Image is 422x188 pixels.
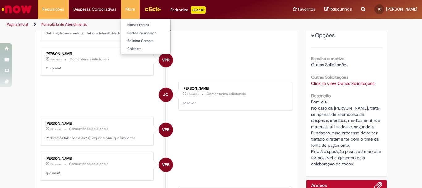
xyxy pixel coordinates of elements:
[162,157,170,172] span: VPR
[183,101,285,106] p: pode ser
[330,6,352,12] span: Rascunhos
[162,53,170,68] span: VPR
[46,66,149,71] p: Obrigada!
[206,91,246,97] small: Comentários adicionais
[1,3,32,15] img: ServiceNow
[41,22,87,27] a: Formulário de Atendimento
[42,6,64,12] span: Requisições
[170,6,206,14] div: Padroniza
[46,171,149,176] p: que bom!
[298,6,315,12] span: Favoritos
[50,162,61,166] time: 09/09/2025 16:24:28
[187,92,199,96] span: 20d atrás
[69,161,108,167] small: Comentários adicionais
[121,37,189,44] a: Solicitar Compra
[5,19,277,30] ul: Trilhas de página
[159,158,173,172] div: Vanessa Paiva Ribeiro
[311,93,331,98] b: Descrição
[162,122,170,137] span: VPR
[386,7,417,12] span: [PERSON_NAME]
[50,127,61,131] time: 09/09/2025 16:25:05
[187,92,199,96] time: 10/09/2025 09:53:21
[46,122,149,125] div: [PERSON_NAME]
[50,127,61,131] span: 21d atrás
[121,30,189,37] a: Gestão de acessos
[183,87,285,90] div: [PERSON_NAME]
[50,162,61,166] span: 21d atrás
[46,52,149,56] div: [PERSON_NAME]
[311,81,374,86] a: Click to view Outras Solicitações
[324,7,352,12] a: Rascunhos
[159,53,173,67] div: Vanessa Paiva Ribeiro
[163,87,168,102] span: JC
[311,56,344,61] b: Escolha o motivo
[46,136,149,141] p: Poderemos falar por lá ok? Qualquer duvida que venha ter.
[69,126,108,132] small: Comentários adicionais
[46,31,149,36] p: Solicitação encerrada por falta de interatividade do solicitante.
[121,19,171,54] ul: More
[159,123,173,137] div: Vanessa Paiva Ribeiro
[311,62,348,68] span: Outras Solicitações
[73,6,116,12] span: Despesas Corporativas
[378,7,381,11] span: JC
[46,157,149,160] div: [PERSON_NAME]
[311,99,382,167] span: Bom dia! No caso da [PERSON_NAME], trata-se apenas de reembolso de despesas médicas, medicamentos...
[50,58,62,61] span: 20d atrás
[311,74,348,80] b: Outras Solicitações
[191,6,206,14] p: +GenAi
[125,6,135,12] span: More
[70,57,109,62] small: Comentários adicionais
[7,22,28,27] a: Página inicial
[50,58,62,61] time: 10/09/2025 13:29:29
[159,88,173,102] div: Jaqueline Xavier Do Carmo
[121,22,189,28] a: Minhas Pastas
[144,4,161,14] img: click_logo_yellow_360x200.png
[121,46,189,52] a: Colabora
